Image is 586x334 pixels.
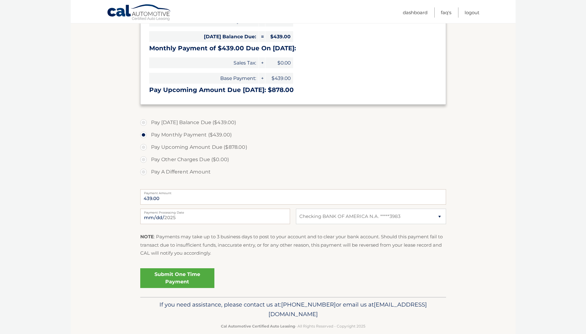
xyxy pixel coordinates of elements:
[149,57,259,68] span: Sales Tax:
[259,57,265,68] span: +
[149,86,437,94] h3: Pay Upcoming Amount Due [DATE]: $878.00
[140,268,214,288] a: Submit One Time Payment
[465,7,479,18] a: Logout
[140,116,446,129] label: Pay [DATE] Balance Due ($439.00)
[403,7,428,18] a: Dashboard
[265,31,293,42] span: $439.00
[144,323,442,329] p: - All Rights Reserved - Copyright 2025
[265,57,293,68] span: $0.00
[140,209,290,224] input: Payment Date
[259,31,265,42] span: =
[140,209,290,214] label: Payment Processing Date
[221,324,295,328] strong: Cal Automotive Certified Auto Leasing
[140,189,446,205] input: Payment Amount
[259,73,265,84] span: +
[140,233,446,257] p: : Payments may take up to 3 business days to post to your account and to clear your bank account....
[149,73,259,84] span: Base Payment:
[107,4,172,22] a: Cal Automotive
[140,166,446,178] label: Pay A Different Amount
[149,31,259,42] span: [DATE] Balance Due:
[140,189,446,194] label: Payment Amount
[140,153,446,166] label: Pay Other Charges Due ($0.00)
[265,73,293,84] span: $439.00
[140,129,446,141] label: Pay Monthly Payment ($439.00)
[281,301,336,308] span: [PHONE_NUMBER]
[441,7,451,18] a: FAQ's
[140,234,154,240] strong: NOTE
[149,44,437,52] h3: Monthly Payment of $439.00 Due On [DATE]:
[144,300,442,319] p: If you need assistance, please contact us at: or email us at
[140,141,446,153] label: Pay Upcoming Amount Due ($878.00)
